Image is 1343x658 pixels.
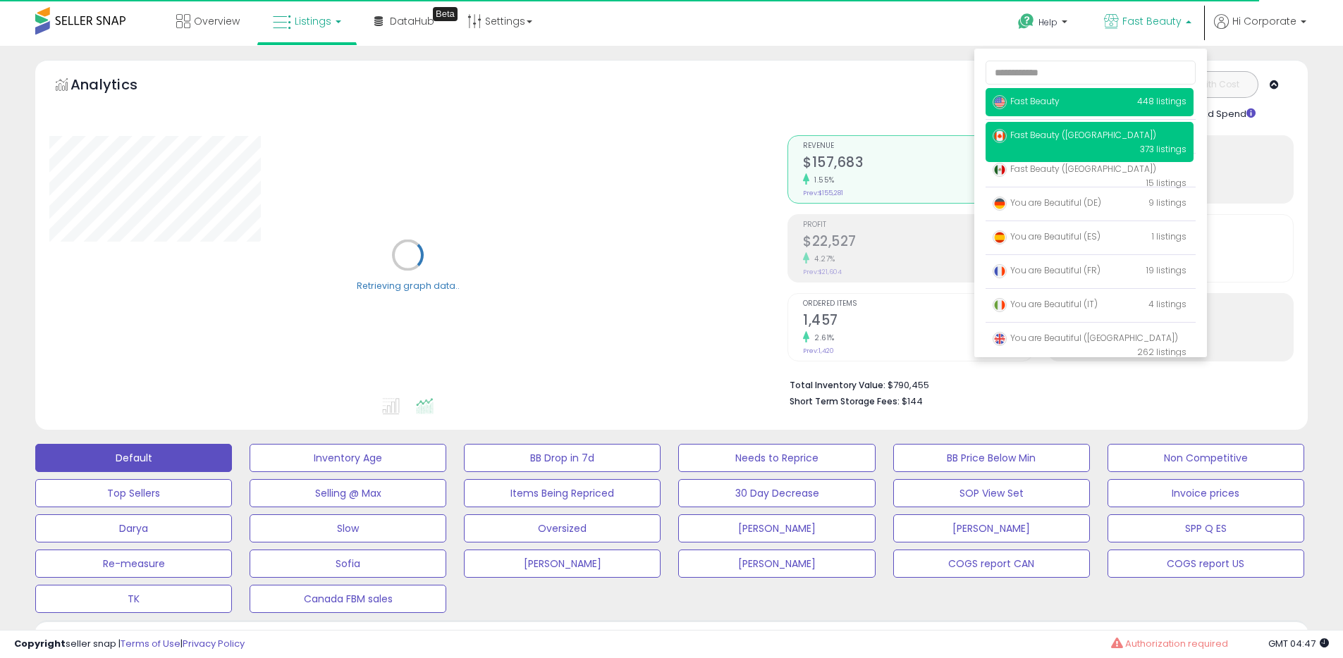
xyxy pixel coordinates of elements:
[70,75,165,98] h5: Analytics
[803,233,1033,252] h2: $22,527
[1140,143,1186,155] span: 373 listings
[803,300,1033,308] span: Ordered Items
[893,550,1090,578] button: COGS report CAN
[1038,16,1057,28] span: Help
[1108,550,1304,578] button: COGS report US
[993,197,1101,209] span: You are Beautiful (DE)
[1146,105,1278,121] div: Include Ad Spend
[1108,514,1304,542] button: SPP Q ES
[14,637,66,650] strong: Copyright
[993,163,1156,175] span: Fast Beauty ([GEOGRAPHIC_DATA])
[803,142,1033,150] span: Revenue
[809,333,835,343] small: 2.61%
[803,221,1033,229] span: Profit
[1108,444,1304,472] button: Non Competitive
[678,444,875,472] button: Needs to Reprice
[1108,479,1304,507] button: Invoice prices
[993,298,1098,310] span: You are Beautiful (IT)
[993,298,1007,312] img: italy.png
[250,514,446,542] button: Slow
[893,444,1090,472] button: BB Price Below Min
[464,444,661,472] button: BB Drop in 7d
[35,444,232,472] button: Default
[250,444,446,472] button: Inventory Age
[464,550,661,578] button: [PERSON_NAME]
[902,395,923,408] span: $144
[678,514,875,542] button: [PERSON_NAME]
[1146,177,1186,189] span: 15 listings
[993,332,1178,344] span: You are Beautiful ([GEOGRAPHIC_DATA])
[1122,14,1182,28] span: Fast Beauty
[1007,2,1081,46] a: Help
[35,479,232,507] button: Top Sellers
[893,479,1090,507] button: SOP View Set
[1017,13,1035,30] i: Get Help
[250,550,446,578] button: Sofia
[993,129,1156,141] span: Fast Beauty ([GEOGRAPHIC_DATA])
[678,479,875,507] button: 30 Day Decrease
[993,95,1060,107] span: Fast Beauty
[1137,346,1186,358] span: 262 listings
[35,514,232,542] button: Darya
[295,14,331,28] span: Listings
[250,479,446,507] button: Selling @ Max
[35,585,232,613] button: TK
[1152,230,1186,242] span: 1 listings
[803,268,842,276] small: Prev: $21,604
[464,514,661,542] button: Oversized
[809,175,835,185] small: 1.55%
[121,637,180,650] a: Terms of Use
[1148,298,1186,310] span: 4 listings
[1268,637,1329,650] span: 2025-08-18 04:47 GMT
[678,550,875,578] button: [PERSON_NAME]
[993,264,1100,276] span: You are Beautiful (FR)
[194,14,240,28] span: Overview
[1148,197,1186,209] span: 9 listings
[1146,264,1186,276] span: 19 listings
[790,375,1283,392] li: $790,455
[803,189,843,197] small: Prev: $155,281
[183,637,245,650] a: Privacy Policy
[790,395,900,407] b: Short Term Storage Fees:
[993,264,1007,278] img: france.png
[803,154,1033,173] h2: $157,683
[993,129,1007,143] img: canada.png
[893,514,1090,542] button: [PERSON_NAME]
[433,7,458,21] div: Tooltip anchor
[357,279,460,292] div: Retrieving graph data..
[1232,14,1296,28] span: Hi Corporate
[250,585,446,613] button: Canada FBM sales
[993,230,1100,242] span: You are Beautiful (ES)
[1137,95,1186,107] span: 448 listings
[803,312,1033,331] h2: 1,457
[803,347,834,355] small: Prev: 1,420
[993,332,1007,346] img: uk.png
[790,379,885,391] b: Total Inventory Value:
[35,550,232,578] button: Re-measure
[1214,14,1306,46] a: Hi Corporate
[464,479,661,507] button: Items Being Repriced
[993,230,1007,244] img: spain.png
[390,14,434,28] span: DataHub
[993,163,1007,177] img: mexico.png
[809,254,835,264] small: 4.27%
[993,95,1007,109] img: usa.png
[14,638,245,651] div: seller snap | |
[993,197,1007,211] img: germany.png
